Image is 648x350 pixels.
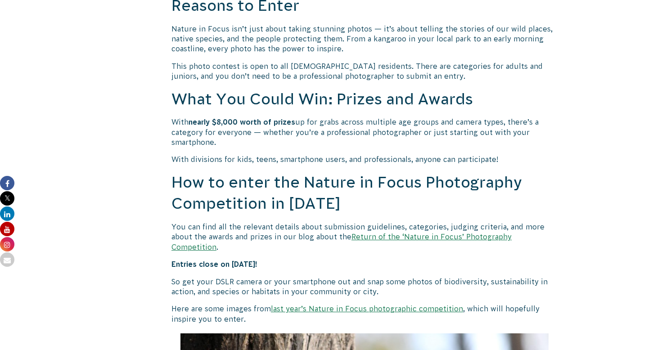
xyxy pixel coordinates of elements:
[171,233,512,251] a: Return of the ‘Nature in Focus’ Photography Competition
[171,24,558,54] p: Nature in Focus isn’t just about taking stunning photos — it’s about telling the stories of our w...
[171,61,558,81] p: This photo contest is open to all [DEMOGRAPHIC_DATA] residents. There are categories for adults a...
[171,117,558,147] p: With up for grabs across multiple age groups and camera types, there’s a category for everyone — ...
[171,277,558,297] p: So get your DSLR camera or your smartphone out and snap some photos of biodiversity, sustainabili...
[171,154,558,164] p: With divisions for kids, teens, smartphone users, and professionals, anyone can participate!
[189,118,295,126] strong: nearly $8,000 worth of prizes
[171,222,558,252] p: You can find all the relevant details about submission guidelines, categories, judging criteria, ...
[171,172,558,215] h2: How to enter the Nature in Focus Photography Competition in [DATE]
[171,260,257,268] strong: Entries close on [DATE]!
[271,305,463,313] a: last year’s Nature in Focus photographic competition
[171,89,558,110] h2: What You Could Win: Prizes and Awards
[171,304,558,324] p: Here are some images from , which will hopefully inspire you to enter.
